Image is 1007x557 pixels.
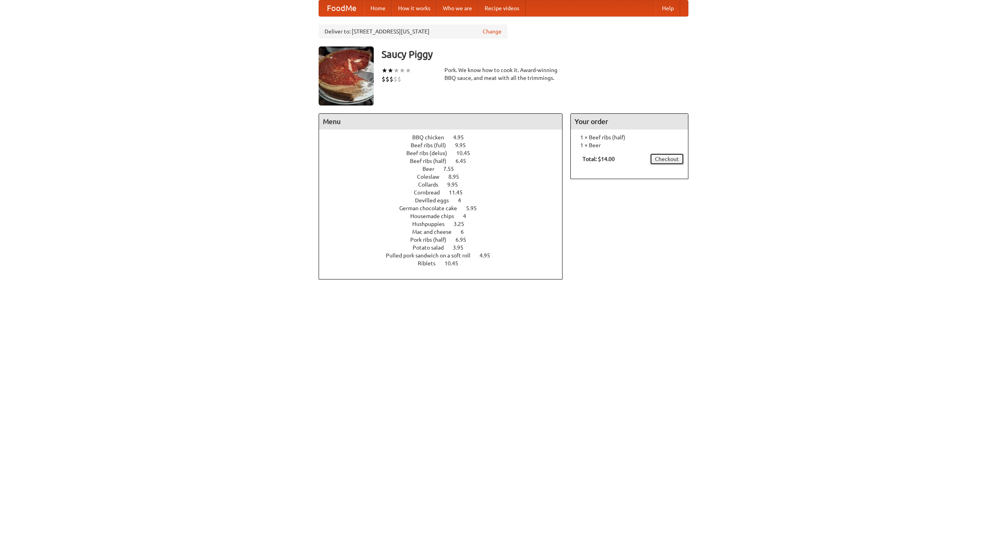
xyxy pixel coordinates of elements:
a: Collards 9.95 [418,181,472,188]
span: Coleslaw [417,174,447,180]
span: Riblets [418,260,443,266]
span: 4.95 [480,252,498,259]
li: ★ [382,66,387,75]
b: Total: $14.00 [583,156,615,162]
a: Pulled pork sandwich on a soft roll 4.95 [386,252,505,259]
span: 9.95 [455,142,474,148]
li: ★ [399,66,405,75]
span: Devilled eggs [415,197,457,204]
span: 6 [461,229,472,235]
a: Beer 7.55 [422,166,468,172]
li: $ [393,75,397,83]
a: Change [483,28,502,35]
a: Beef ribs (full) 9.95 [411,142,480,148]
a: Help [656,0,680,16]
span: Pork ribs (half) [410,237,454,243]
a: FoodMe [319,0,364,16]
span: 3.95 [453,244,471,251]
span: Beer [422,166,442,172]
a: Mac and cheese 6 [412,229,478,235]
span: Cornbread [414,189,448,196]
a: Who we are [437,0,478,16]
span: BBQ chicken [412,134,452,141]
span: 6.45 [456,158,474,164]
li: 1 × Beer [575,141,684,149]
span: Beef ribs (half) [410,158,454,164]
a: Home [364,0,392,16]
span: Housemade chips [410,213,462,219]
span: 4 [458,197,469,204]
a: Devilled eggs 4 [415,197,476,204]
span: Collards [418,181,446,188]
span: Mac and cheese [412,229,459,235]
span: 5.95 [466,205,485,211]
li: ★ [387,66,393,75]
h3: Saucy Piggy [382,46,688,62]
a: Riblets 10.45 [418,260,473,266]
span: 10.45 [444,260,466,266]
span: 4.95 [453,134,472,141]
span: 8.95 [448,174,467,180]
li: ★ [405,66,411,75]
div: Deliver to: [STREET_ADDRESS][US_STATE] [319,24,507,39]
a: Beef ribs (delux) 10.45 [406,150,485,156]
li: 1 × Beef ribs (half) [575,133,684,141]
a: Checkout [650,153,684,165]
span: 3.25 [454,221,472,227]
span: 9.95 [447,181,466,188]
a: Pork ribs (half) 6.95 [410,237,481,243]
div: Pork. We know how to cook it. Award-winning BBQ sauce, and meat with all the trimmings. [444,66,563,82]
span: Hushpuppies [412,221,452,227]
li: $ [385,75,389,83]
a: Recipe videos [478,0,526,16]
li: ★ [393,66,399,75]
a: Hushpuppies 3.25 [412,221,479,227]
img: angular.jpg [319,46,374,105]
span: 4 [463,213,474,219]
span: 11.45 [449,189,470,196]
h4: Menu [319,114,562,130]
span: Potato salad [413,244,452,251]
li: $ [382,75,385,83]
a: BBQ chicken 4.95 [412,134,478,141]
li: $ [389,75,393,83]
span: Pulled pork sandwich on a soft roll [386,252,478,259]
span: 6.95 [456,237,474,243]
a: Coleslaw 8.95 [417,174,474,180]
a: Cornbread 11.45 [414,189,477,196]
a: How it works [392,0,437,16]
a: German chocolate cake 5.95 [399,205,491,211]
a: Beef ribs (half) 6.45 [410,158,481,164]
a: Housemade chips 4 [410,213,481,219]
li: $ [397,75,401,83]
span: German chocolate cake [399,205,465,211]
span: Beef ribs (full) [411,142,454,148]
span: Beef ribs (delux) [406,150,455,156]
span: 10.45 [456,150,478,156]
h4: Your order [571,114,688,130]
a: Potato salad 3.95 [413,244,478,251]
span: 7.55 [443,166,462,172]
